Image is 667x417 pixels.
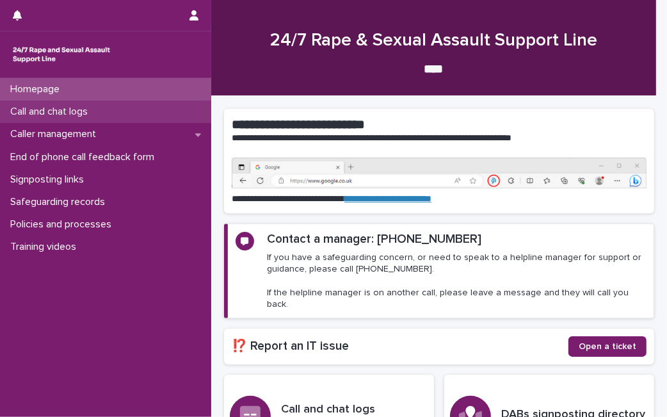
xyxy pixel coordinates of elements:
[5,151,165,163] p: End of phone call feedback form
[224,30,643,52] h1: 24/7 Rape & Sexual Assault Support Line
[267,232,481,247] h2: Contact a manager: [PHONE_NUMBER]
[232,158,647,189] img: https%3A%2F%2Fcdn.document360.io%2F0deca9d6-0dac-4e56-9e8f-8d9979bfce0e%2FImages%2FDocumentation%...
[5,196,115,208] p: Safeguarding records
[5,106,98,118] p: Call and chat logs
[232,339,568,354] h2: ⁉️ Report an IT issue
[568,336,647,357] a: Open a ticket
[5,174,94,186] p: Signposting links
[5,128,106,140] p: Caller management
[281,403,428,417] h3: Call and chat logs
[5,241,86,253] p: Training videos
[579,342,636,351] span: Open a ticket
[5,83,70,95] p: Homepage
[267,252,646,310] p: If you have a safeguarding concern, or need to speak to a helpline manager for support or guidanc...
[5,218,122,231] p: Policies and processes
[10,42,113,67] img: rhQMoQhaT3yELyF149Cw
